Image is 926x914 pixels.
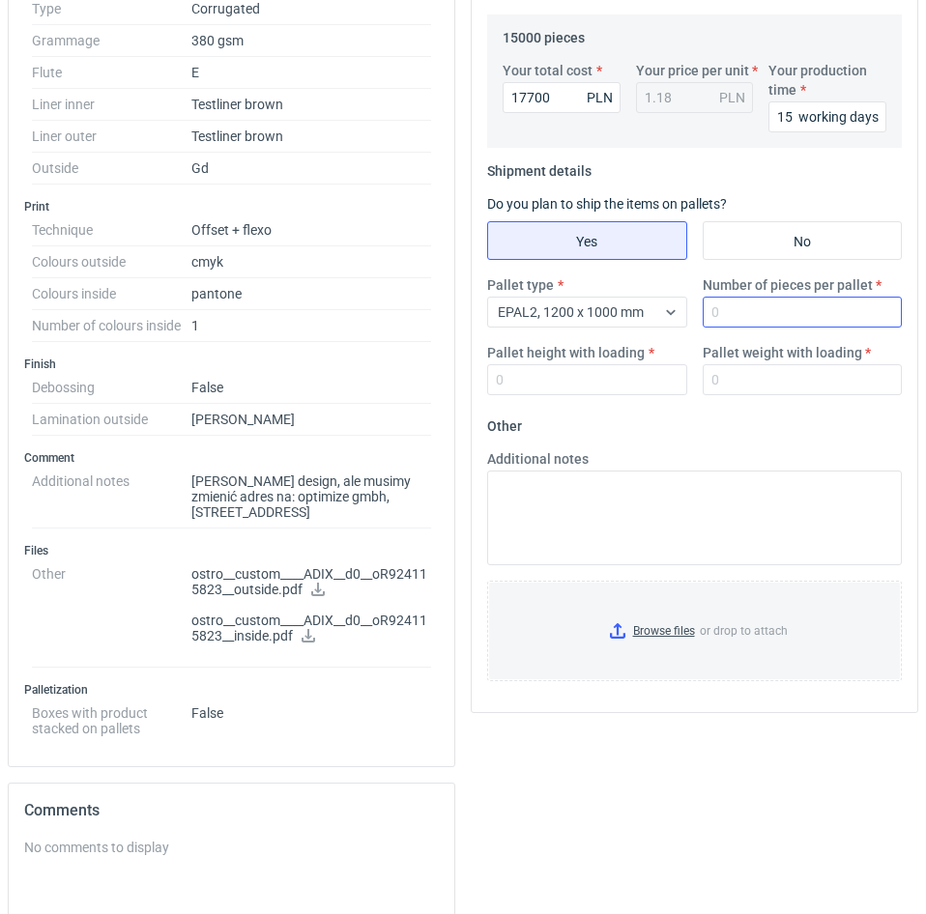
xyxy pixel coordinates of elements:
label: Pallet type [487,275,554,295]
h3: Palletization [24,682,439,698]
dd: Offset + flexo [191,214,431,246]
dt: Grammage [32,25,191,57]
label: Your price per unit [636,61,749,80]
input: 0 [703,297,903,328]
p: ostro__custom____ADIX__d0__oR924115823__inside.pdf [191,613,431,645]
p: ostro__custom____ADIX__d0__oR924115823__outside.pdf [191,566,431,599]
dt: Liner inner [32,89,191,121]
dt: Other [32,558,191,668]
input: 0 [703,364,903,395]
label: Yes [487,221,687,260]
h2: Comments [24,799,439,822]
h3: Comment [24,450,439,466]
dd: Testliner brown [191,121,431,153]
dt: Liner outer [32,121,191,153]
dt: Colours inside [32,278,191,310]
dd: pantone [191,278,431,310]
h3: Print [24,199,439,214]
label: or drop to attach [488,582,901,680]
label: No [703,221,903,260]
div: PLN [719,88,745,107]
label: Number of pieces per pallet [703,275,873,295]
legend: 15000 pieces [503,22,585,45]
dd: False [191,698,431,736]
h3: Finish [24,357,439,372]
dt: Boxes with product stacked on pallets [32,698,191,736]
div: working days [798,107,879,127]
dd: Testliner brown [191,89,431,121]
div: PLN [587,88,613,107]
dt: Debossing [32,372,191,404]
dt: Colours outside [32,246,191,278]
label: Your production time [768,61,886,100]
dt: Number of colours inside [32,310,191,342]
input: 0 [487,364,687,395]
dd: False [191,372,431,404]
dd: E [191,57,431,89]
legend: Shipment details [487,156,592,179]
span: EPAL2, 1200 x 1000 mm [498,304,644,320]
label: Your total cost [503,61,593,80]
dt: Flute [32,57,191,89]
dd: Gd [191,153,431,185]
dd: 380 gsm [191,25,431,57]
label: Additional notes [487,449,589,469]
label: Pallet height with loading [487,343,645,362]
dt: Technique [32,214,191,246]
input: 0 [503,82,621,113]
label: Do you plan to ship the items on pallets? [487,196,727,212]
dd: [PERSON_NAME] [191,404,431,436]
label: Pallet weight with loading [703,343,862,362]
div: No comments to display [24,838,439,857]
h3: Files [24,543,439,558]
dt: Outside [32,153,191,185]
dt: Lamination outside [32,404,191,436]
dd: 1 [191,310,431,342]
legend: Other [487,411,522,434]
input: 0 [768,101,886,132]
dt: Additional notes [32,466,191,528]
dd: cmyk [191,246,431,278]
dd: [PERSON_NAME] design, ale musimy zmienić adres na: optimize gmbh, [STREET_ADDRESS] [191,466,431,528]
